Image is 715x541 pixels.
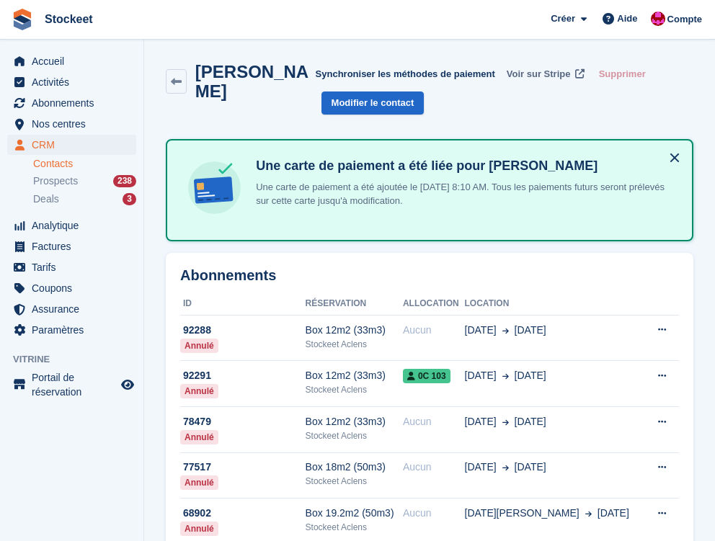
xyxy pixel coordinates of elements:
span: Activités [32,72,118,92]
span: [DATE] [465,368,497,383]
span: [DATE] [465,460,497,475]
div: Annulé [180,430,218,444]
a: menu [7,93,136,113]
span: Deals [33,192,59,206]
div: Annulé [180,339,218,353]
span: Factures [32,236,118,256]
th: Location [465,292,646,316]
span: [DATE] [515,460,546,475]
span: Créer [551,12,575,26]
div: 78479 [180,414,306,429]
span: [DATE] [465,414,497,429]
span: CRM [32,135,118,155]
a: Boutique d'aperçu [119,376,136,393]
th: Allocation [403,292,465,316]
a: Contacts [33,157,136,171]
div: Box 12m2 (33m3) [306,368,403,383]
a: Voir sur Stripe [501,62,587,86]
span: Compte [667,12,702,27]
span: [DATE] [515,368,546,383]
div: Aucun [403,414,465,429]
th: ID [180,292,306,316]
h2: [PERSON_NAME] [195,62,316,101]
span: [DATE] [515,414,546,429]
th: Réservation [306,292,403,316]
span: Paramètres [32,320,118,340]
div: Aucun [403,506,465,521]
button: Supprimer [593,62,652,86]
span: Assurance [32,299,118,319]
h4: Une carte de paiement a été liée pour [PERSON_NAME] [250,158,675,174]
img: card-linked-ebf98d0992dc2aeb22e95c0e3c79077019eb2392cfd83c6a337811c24bc77127.svg [185,158,244,218]
span: Voir sur Stripe [507,67,571,81]
div: Box 12m2 (33m3) [306,323,403,338]
span: Coupons [32,278,118,298]
a: menu [7,215,136,236]
a: menu [7,257,136,277]
span: Accueil [32,51,118,71]
div: Box 18m2 (50m3) [306,460,403,475]
a: Prospects 238 [33,174,136,189]
span: [DATE] [465,323,497,338]
span: Nos centres [32,114,118,134]
a: menu [7,278,136,298]
div: Stockeet Aclens [306,383,403,396]
span: 0C 103 [403,369,450,383]
a: menu [7,299,136,319]
div: Box 12m2 (33m3) [306,414,403,429]
span: Abonnements [32,93,118,113]
div: 92291 [180,368,306,383]
p: Une carte de paiement a été ajoutée le [DATE] 8:10 AM. Tous les paiements futurs seront prélevés ... [250,180,675,208]
img: Valentin BURDET [651,12,665,26]
a: menu [7,135,136,155]
span: [DATE] [515,323,546,338]
div: Aucun [403,323,465,338]
span: Prospects [33,174,78,188]
a: menu [7,72,136,92]
div: Annulé [180,522,218,536]
div: 92288 [180,323,306,338]
div: Stockeet Aclens [306,475,403,488]
span: Analytique [32,215,118,236]
div: 3 [123,193,136,205]
span: Aide [617,12,637,26]
h2: Abonnements [180,267,679,284]
div: 68902 [180,506,306,521]
div: 77517 [180,460,306,475]
span: Portail de réservation [32,370,118,399]
span: Vitrine [13,352,143,367]
a: menu [7,114,136,134]
span: [DATE][PERSON_NAME] [465,506,579,521]
button: Synchroniser les méthodes de paiement [316,62,495,86]
a: menu [7,51,136,71]
div: Stockeet Aclens [306,521,403,534]
div: Stockeet Aclens [306,429,403,442]
span: Tarifs [32,257,118,277]
img: stora-icon-8386f47178a22dfd0bd8f6a31ec36ba5ce8667c1dd55bd0f319d3a0aa187defe.svg [12,9,33,30]
a: Stockeet [39,7,99,31]
div: Aucun [403,460,465,475]
div: Annulé [180,384,218,398]
a: menu [7,236,136,256]
div: Box 19.2m2 (50m3) [306,506,403,521]
a: menu [7,370,136,399]
span: [DATE] [598,506,629,521]
a: Deals 3 [33,192,136,207]
div: Stockeet Aclens [306,338,403,351]
a: Modifier le contact [321,91,425,115]
div: Annulé [180,475,218,490]
div: 238 [113,175,136,187]
a: menu [7,320,136,340]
